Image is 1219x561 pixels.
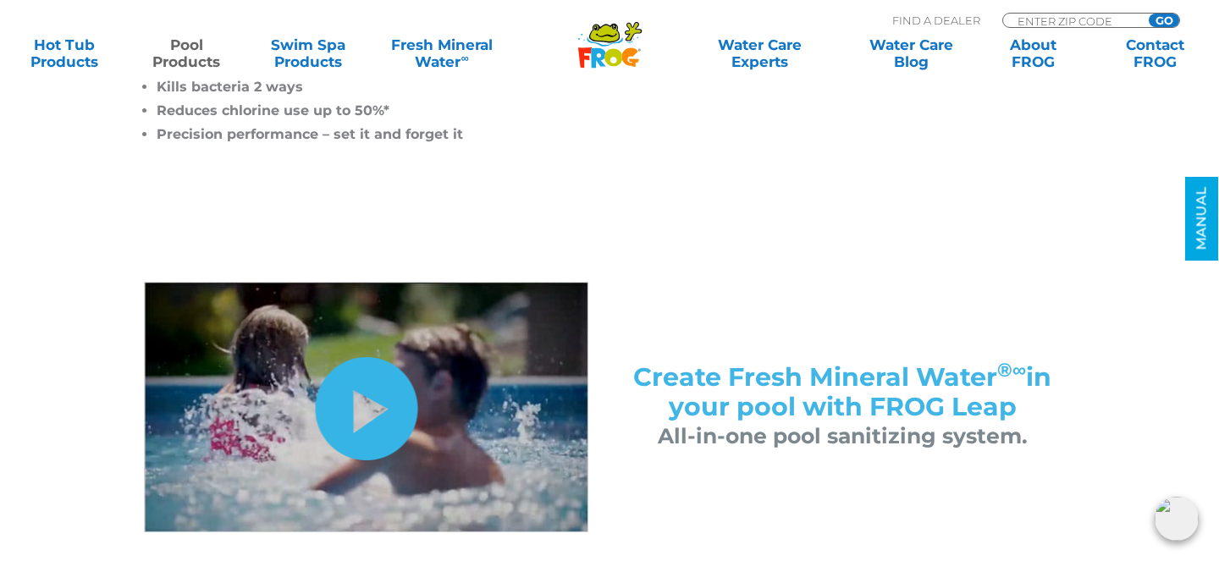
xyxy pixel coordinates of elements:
a: Swim SpaProducts [261,36,356,70]
img: flippin-frog-video-still [144,282,588,532]
img: openIcon [1155,497,1199,541]
input: Zip Code Form [1016,14,1130,28]
p: Find A Dealer [892,13,980,28]
a: ContactFROG [1107,36,1202,70]
a: AboutFROG [985,36,1080,70]
span: Create Fresh Mineral Water in your pool with FROG Leap [633,361,1051,422]
a: Water CareExperts [682,36,836,70]
li: Kills bacteria 2 ways [157,75,554,99]
a: Hot TubProducts [17,36,112,70]
a: Water CareBlog [863,36,958,70]
li: Reduces chlorine use up to 50%* [157,99,554,123]
input: GO [1149,14,1179,27]
a: PoolProducts [139,36,234,70]
a: Fresh MineralWater∞ [383,36,501,70]
span: All-in-one pool sanitizing system. [658,423,1028,448]
sup: ®∞ [997,358,1026,382]
a: MANUAL [1185,177,1218,261]
sup: ∞ [461,52,468,64]
li: Precision performance – set it and forget it [157,123,554,146]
